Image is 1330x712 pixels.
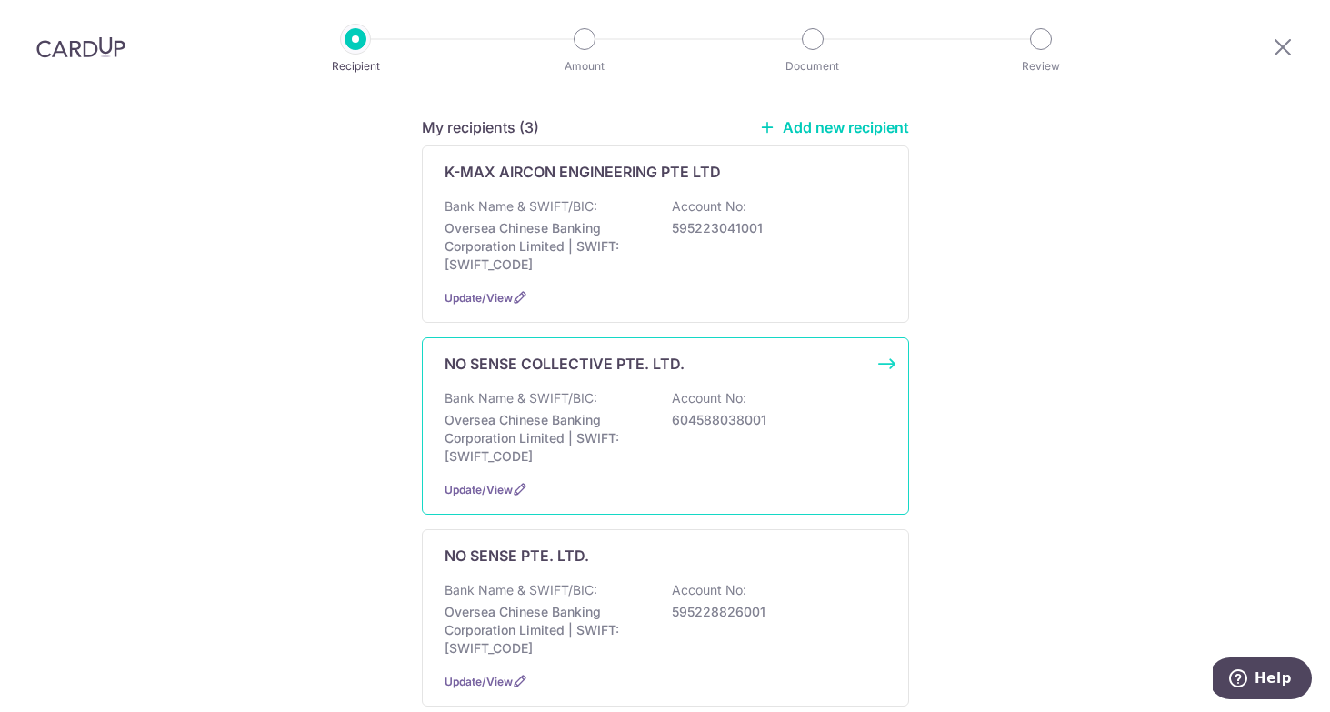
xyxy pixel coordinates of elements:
p: Bank Name & SWIFT/BIC: [445,197,597,216]
p: NO SENSE PTE. LTD. [445,545,589,567]
a: Update/View [445,483,513,496]
p: K-MAX AIRCON ENGINEERING PTE LTD [445,161,721,183]
p: 595223041001 [672,219,875,237]
p: Bank Name & SWIFT/BIC: [445,389,597,407]
p: Oversea Chinese Banking Corporation Limited | SWIFT: [SWIFT_CODE] [445,603,648,657]
p: Review [974,57,1108,75]
h5: My recipients (3) [422,116,539,138]
p: Account No: [672,197,746,216]
a: Add new recipient [759,118,909,136]
a: Update/View [445,675,513,688]
p: Recipient [288,57,423,75]
p: 595228826001 [672,603,875,621]
p: NO SENSE COLLECTIVE PTE. LTD. [445,353,685,375]
p: Document [745,57,880,75]
p: 604588038001 [672,411,875,429]
p: Account No: [672,389,746,407]
p: Oversea Chinese Banking Corporation Limited | SWIFT: [SWIFT_CODE] [445,411,648,466]
p: Oversea Chinese Banking Corporation Limited | SWIFT: [SWIFT_CODE] [445,219,648,274]
p: Account No: [672,581,746,599]
p: Amount [517,57,652,75]
iframe: Opens a widget where you can find more information [1213,657,1312,703]
a: Update/View [445,291,513,305]
img: CardUp [36,36,125,58]
p: Bank Name & SWIFT/BIC: [445,581,597,599]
